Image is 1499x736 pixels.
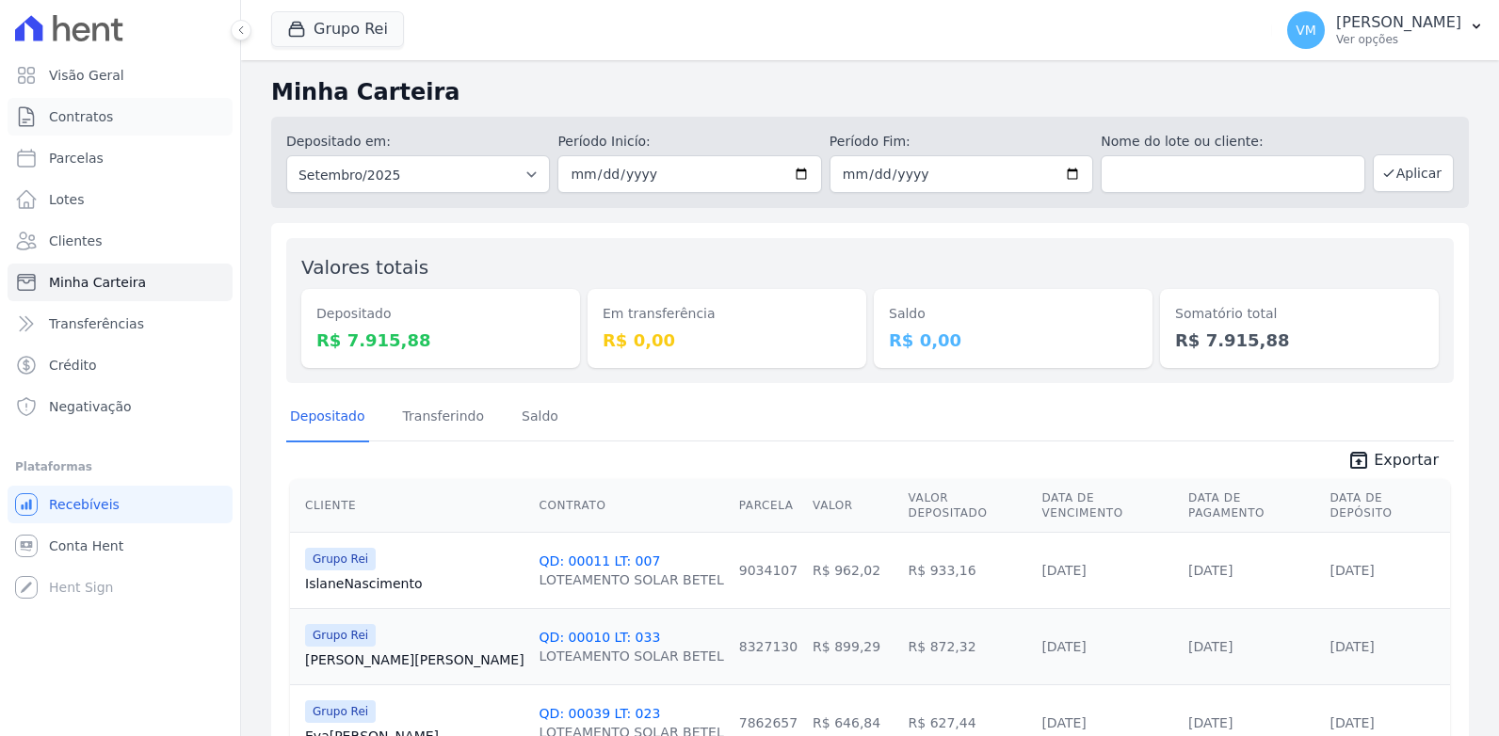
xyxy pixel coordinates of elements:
[540,570,724,589] div: LOTEAMENTO SOLAR BETEL
[49,397,132,416] span: Negativação
[901,532,1035,608] td: R$ 933,16
[518,393,562,442] a: Saldo
[49,190,85,209] span: Lotes
[1296,24,1316,37] span: VM
[805,608,900,684] td: R$ 899,29
[1034,479,1181,533] th: Data de Vencimento
[8,139,233,177] a: Parcelas
[8,264,233,301] a: Minha Carteira
[49,314,144,333] span: Transferências
[49,232,102,250] span: Clientes
[8,527,233,565] a: Conta Hent
[8,486,233,523] a: Recebíveis
[805,532,900,608] td: R$ 962,02
[1322,479,1450,533] th: Data de Depósito
[271,11,404,47] button: Grupo Rei
[290,479,532,533] th: Cliente
[286,134,391,149] label: Depositado em:
[540,553,661,568] a: QD: 00011 LT: 007
[1374,449,1439,472] span: Exportar
[399,393,489,442] a: Transferindo
[532,479,732,533] th: Contrato
[889,304,1137,324] dt: Saldo
[739,563,798,578] a: 9034107
[1181,479,1322,533] th: Data de Pagamento
[49,107,113,126] span: Contratos
[540,706,661,721] a: QD: 00039 LT: 023
[1188,715,1233,730] a: [DATE]
[739,715,798,730] a: 7862657
[1041,715,1086,730] a: [DATE]
[1373,154,1454,192] button: Aplicar
[732,479,805,533] th: Parcela
[603,304,851,324] dt: Em transferência
[557,132,821,152] label: Período Inicío:
[49,495,120,514] span: Recebíveis
[305,624,376,647] span: Grupo Rei
[830,132,1093,152] label: Período Fim:
[305,650,524,669] a: [PERSON_NAME][PERSON_NAME]
[8,222,233,260] a: Clientes
[316,328,565,353] dd: R$ 7.915,88
[305,548,376,570] span: Grupo Rei
[49,149,104,168] span: Parcelas
[305,700,376,723] span: Grupo Rei
[8,346,233,384] a: Crédito
[739,639,798,654] a: 8327130
[805,479,900,533] th: Valor
[8,181,233,218] a: Lotes
[1101,132,1364,152] label: Nome do lote ou cliente:
[1188,563,1233,578] a: [DATE]
[49,536,123,555] span: Conta Hent
[603,328,851,353] dd: R$ 0,00
[8,305,233,343] a: Transferências
[271,75,1469,109] h2: Minha Carteira
[1175,328,1424,353] dd: R$ 7.915,88
[1041,639,1086,654] a: [DATE]
[540,630,661,645] a: QD: 00010 LT: 033
[49,66,124,85] span: Visão Geral
[1272,4,1499,56] button: VM [PERSON_NAME] Ver opções
[1332,449,1454,475] a: unarchive Exportar
[49,356,97,375] span: Crédito
[901,608,1035,684] td: R$ 872,32
[1041,563,1086,578] a: [DATE]
[1188,639,1233,654] a: [DATE]
[1347,449,1370,472] i: unarchive
[305,574,524,593] a: IslaneNascimento
[8,56,233,94] a: Visão Geral
[8,98,233,136] a: Contratos
[1330,639,1374,654] a: [DATE]
[316,304,565,324] dt: Depositado
[1336,13,1461,32] p: [PERSON_NAME]
[286,393,369,442] a: Depositado
[15,456,225,478] div: Plataformas
[540,647,724,665] div: LOTEAMENTO SOLAR BETEL
[49,273,146,292] span: Minha Carteira
[889,328,1137,353] dd: R$ 0,00
[8,388,233,425] a: Negativação
[1330,563,1374,578] a: [DATE]
[301,256,428,279] label: Valores totais
[901,479,1035,533] th: Valor Depositado
[1330,715,1374,730] a: [DATE]
[1175,304,1424,324] dt: Somatório total
[1336,32,1461,47] p: Ver opções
